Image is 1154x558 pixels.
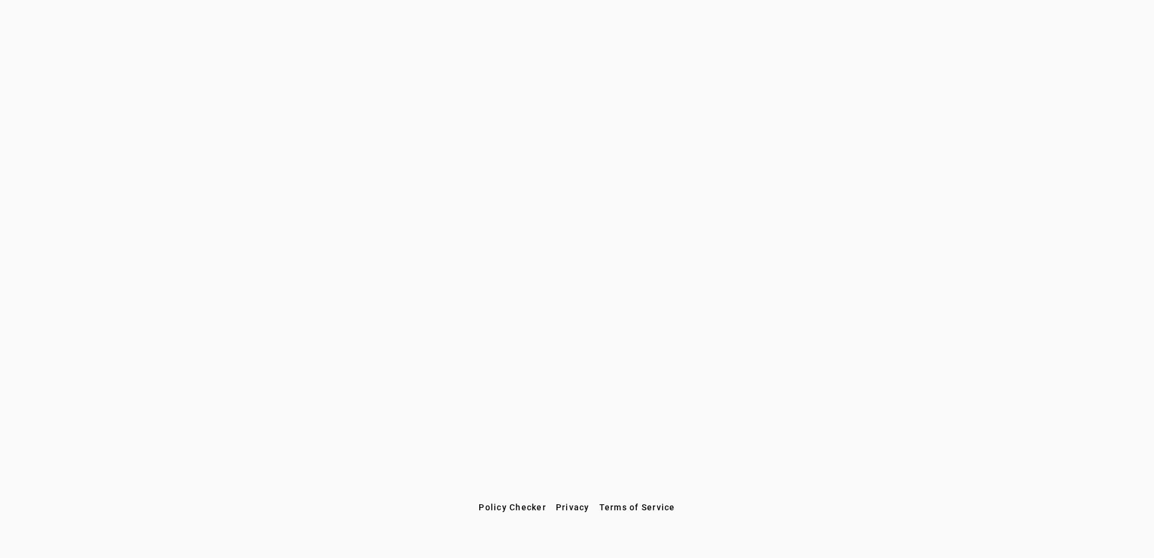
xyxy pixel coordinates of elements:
[479,502,546,512] span: Policy Checker
[599,502,675,512] span: Terms of Service
[595,496,680,518] button: Terms of Service
[551,496,595,518] button: Privacy
[474,496,551,518] button: Policy Checker
[556,502,590,512] span: Privacy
